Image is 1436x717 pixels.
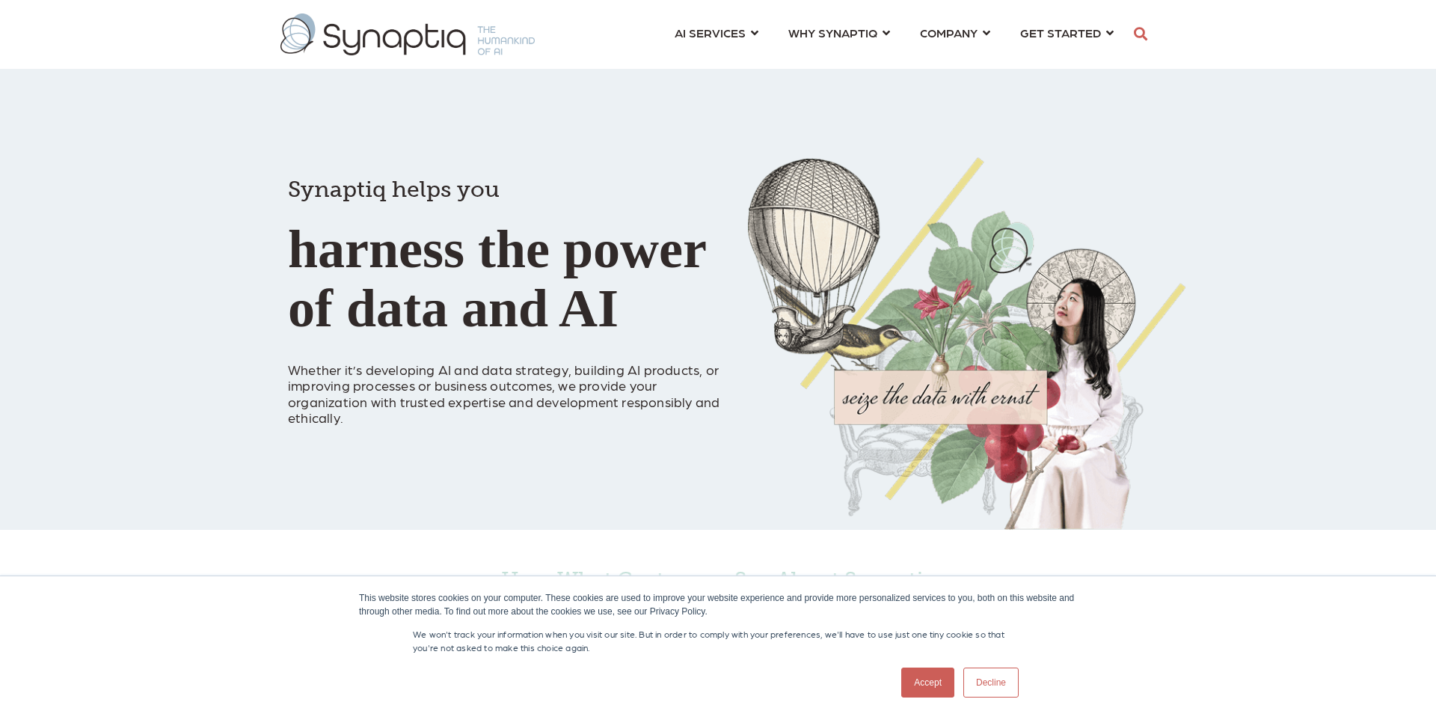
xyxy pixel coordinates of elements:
a: WHY SYNAPTIQ [788,19,890,46]
nav: menu [660,7,1129,61]
p: We won't track your information when you visit our site. But in order to comply with your prefere... [413,627,1023,654]
span: GET STARTED [1020,22,1101,43]
a: COMPANY [920,19,990,46]
h4: Hear What Customers Say About Synaptiq [314,567,1122,593]
span: Synaptiq helps you [288,176,500,203]
a: GET STARTED [1020,19,1114,46]
iframe: Embedded CTA [475,439,669,478]
span: AI SERVICES [675,22,746,43]
a: Decline [963,668,1019,698]
h1: harness the power of data and AI [288,150,725,338]
span: WHY SYNAPTIQ [788,22,877,43]
img: synaptiq logo-1 [280,13,535,55]
div: This website stores cookies on your computer. These cookies are used to improve your website expe... [359,591,1077,618]
a: AI SERVICES [675,19,758,46]
iframe: Embedded CTA [288,439,445,478]
img: Collage of girl, balloon, bird, and butterfly, with seize the data with ernst text [748,157,1185,530]
p: Whether it’s developing AI and data strategy, building AI products, or improving processes or bus... [288,345,725,426]
a: Accept [901,668,954,698]
span: COMPANY [920,22,978,43]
